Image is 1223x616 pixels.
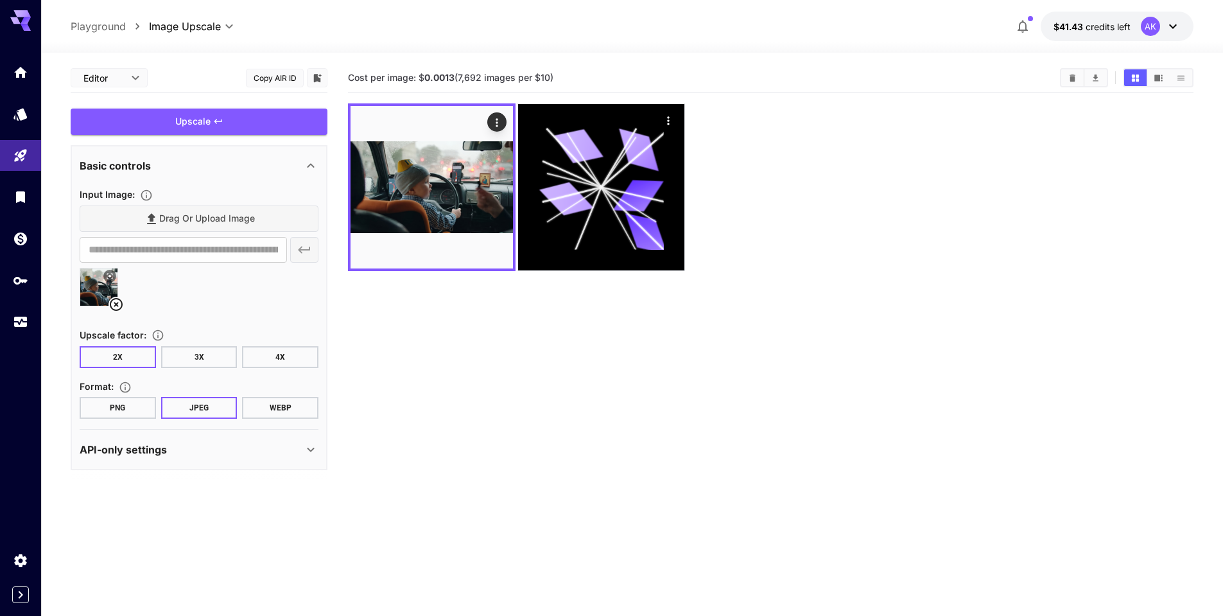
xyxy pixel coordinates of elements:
[12,586,29,603] button: Expand sidebar
[1041,12,1193,41] button: $41.42514AK
[161,346,238,368] button: 3X
[242,397,318,419] button: WEBP
[80,330,146,340] span: Upscale factor :
[659,110,678,130] div: Actions
[80,434,318,465] div: API-only settings
[71,109,327,135] button: Upscale
[13,148,28,164] div: Playground
[13,189,28,205] div: Library
[80,346,156,368] button: 2X
[1170,69,1192,86] button: Show images in list view
[80,397,156,419] button: PNG
[487,112,507,132] div: Actions
[114,381,137,394] button: Choose the file format for the output image.
[80,150,318,181] div: Basic controls
[71,19,126,34] a: Playground
[80,189,135,200] span: Input Image :
[80,158,151,173] p: Basic controls
[149,19,221,34] span: Image Upscale
[1124,69,1147,86] button: Show images in grid view
[13,64,28,80] div: Home
[348,72,553,83] span: Cost per image: $ (7,692 images per $10)
[13,272,28,288] div: API Keys
[1123,68,1193,87] div: Show images in grid viewShow images in video viewShow images in list view
[1060,68,1108,87] div: Clear ImagesDownload All
[13,314,28,330] div: Usage
[146,329,169,342] button: Choose the level of upscaling to be performed on the image.
[80,381,114,392] span: Format :
[83,71,123,85] span: Editor
[1054,20,1131,33] div: $41.42514
[424,72,455,83] b: 0.0013
[351,106,513,268] img: Z
[246,69,304,87] button: Copy AIR ID
[311,70,323,85] button: Add to library
[71,19,149,34] nav: breadcrumb
[1147,69,1170,86] button: Show images in video view
[13,106,28,122] div: Models
[1061,69,1084,86] button: Clear Images
[80,442,167,457] p: API-only settings
[1141,17,1160,36] div: AK
[1086,21,1131,32] span: credits left
[175,114,211,130] span: Upscale
[242,346,318,368] button: 4X
[161,397,238,419] button: JPEG
[13,231,28,247] div: Wallet
[135,189,158,202] button: Specifies the input image to be processed.
[1054,21,1086,32] span: $41.43
[1084,69,1107,86] button: Download All
[13,552,28,568] div: Settings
